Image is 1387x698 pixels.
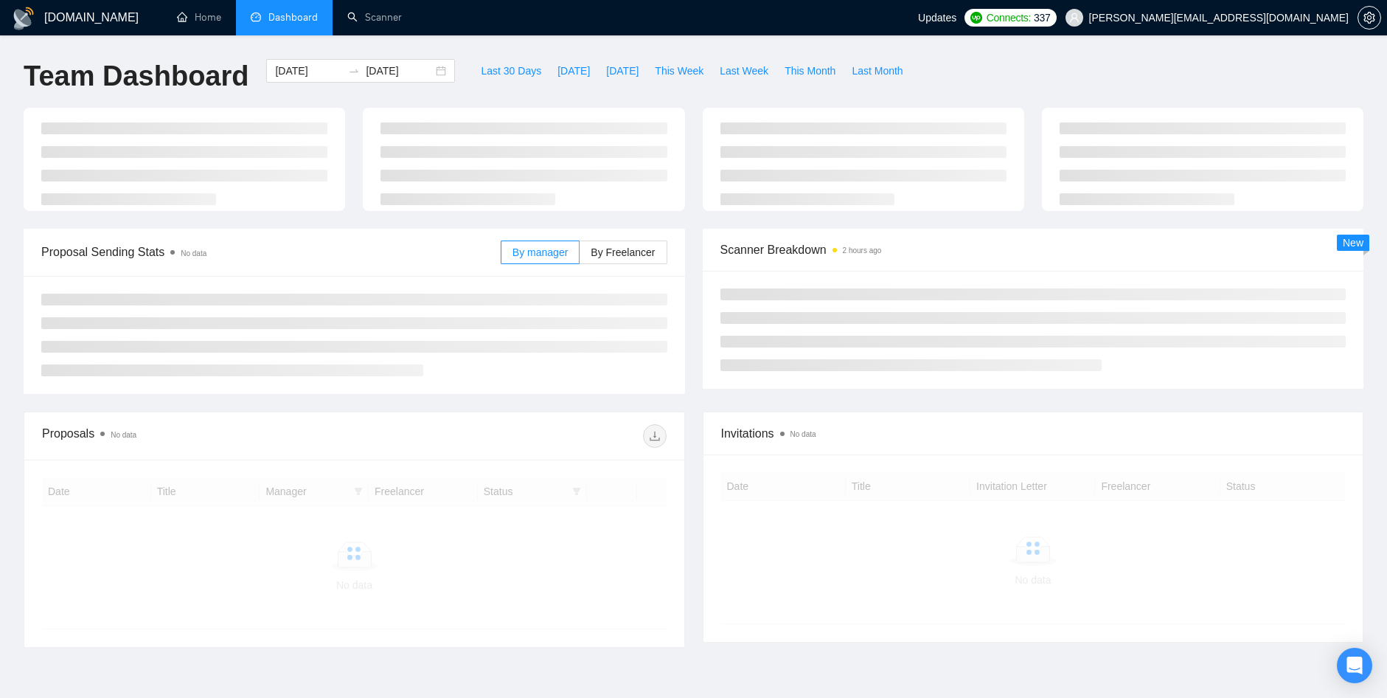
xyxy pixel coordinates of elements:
[721,424,1346,443] span: Invitations
[12,7,35,30] img: logo
[598,59,647,83] button: [DATE]
[366,63,433,79] input: End date
[268,11,318,24] span: Dashboard
[647,59,712,83] button: This Week
[348,65,360,77] span: swap-right
[1358,12,1380,24] span: setting
[111,431,136,439] span: No data
[776,59,844,83] button: This Month
[918,12,956,24] span: Updates
[606,63,639,79] span: [DATE]
[557,63,590,79] span: [DATE]
[843,246,882,255] time: 2 hours ago
[275,63,342,79] input: Start date
[181,249,206,258] span: No data
[1034,10,1050,26] span: 337
[844,59,911,83] button: Last Month
[1337,648,1372,683] div: Open Intercom Messenger
[720,241,1346,259] span: Scanner Breakdown
[481,63,541,79] span: Last 30 Days
[177,11,221,24] a: homeHome
[347,11,402,24] a: searchScanner
[348,65,360,77] span: to
[251,12,261,22] span: dashboard
[1358,12,1381,24] a: setting
[591,246,655,258] span: By Freelancer
[712,59,776,83] button: Last Week
[987,10,1031,26] span: Connects:
[42,424,354,448] div: Proposals
[1069,13,1080,23] span: user
[1343,237,1363,249] span: New
[41,243,501,261] span: Proposal Sending Stats
[24,59,248,94] h1: Team Dashboard
[785,63,835,79] span: This Month
[473,59,549,83] button: Last 30 Days
[852,63,903,79] span: Last Month
[1358,6,1381,30] button: setting
[790,430,816,438] span: No data
[549,59,598,83] button: [DATE]
[655,63,703,79] span: This Week
[720,63,768,79] span: Last Week
[970,12,982,24] img: upwork-logo.png
[512,246,568,258] span: By manager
